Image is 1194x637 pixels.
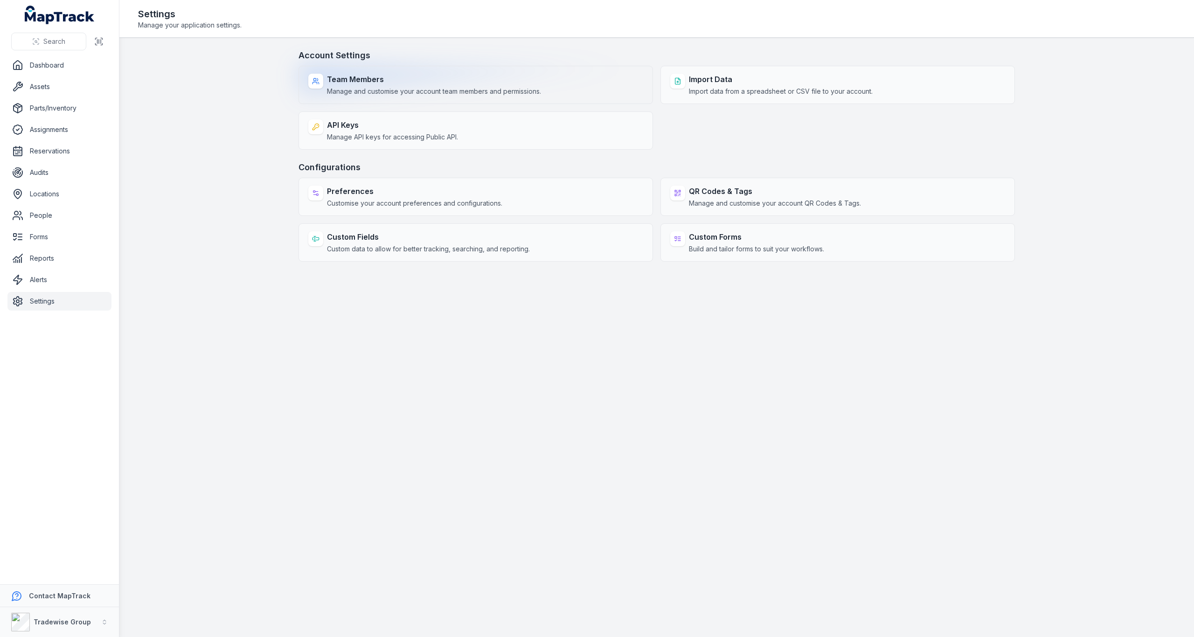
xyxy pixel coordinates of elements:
[7,270,111,289] a: Alerts
[689,87,873,96] span: Import data from a spreadsheet or CSV file to your account.
[689,199,861,208] span: Manage and customise your account QR Codes & Tags.
[138,7,242,21] h2: Settings
[7,206,111,225] a: People
[689,244,824,254] span: Build and tailor forms to suit your workflows.
[327,186,502,197] strong: Preferences
[327,244,530,254] span: Custom data to allow for better tracking, searching, and reporting.
[660,66,1015,104] a: Import DataImport data from a spreadsheet or CSV file to your account.
[7,120,111,139] a: Assignments
[7,185,111,203] a: Locations
[7,77,111,96] a: Assets
[7,163,111,182] a: Audits
[7,292,111,311] a: Settings
[298,111,653,150] a: API KeysManage API keys for accessing Public API.
[327,87,541,96] span: Manage and customise your account team members and permissions.
[29,592,90,600] strong: Contact MapTrack
[689,74,873,85] strong: Import Data
[689,231,824,242] strong: Custom Forms
[327,199,502,208] span: Customise your account preferences and configurations.
[327,231,530,242] strong: Custom Fields
[25,6,95,24] a: MapTrack
[327,74,541,85] strong: Team Members
[11,33,86,50] button: Search
[689,186,861,197] strong: QR Codes & Tags
[43,37,65,46] span: Search
[7,228,111,246] a: Forms
[298,66,653,104] a: Team MembersManage and customise your account team members and permissions.
[7,142,111,160] a: Reservations
[298,161,1015,174] h3: Configurations
[34,618,91,626] strong: Tradewise Group
[660,178,1015,216] a: QR Codes & TagsManage and customise your account QR Codes & Tags.
[298,178,653,216] a: PreferencesCustomise your account preferences and configurations.
[327,119,458,131] strong: API Keys
[7,56,111,75] a: Dashboard
[298,49,1015,62] h3: Account Settings
[327,132,458,142] span: Manage API keys for accessing Public API.
[298,223,653,262] a: Custom FieldsCustom data to allow for better tracking, searching, and reporting.
[7,99,111,118] a: Parts/Inventory
[7,249,111,268] a: Reports
[138,21,242,30] span: Manage your application settings.
[660,223,1015,262] a: Custom FormsBuild and tailor forms to suit your workflows.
